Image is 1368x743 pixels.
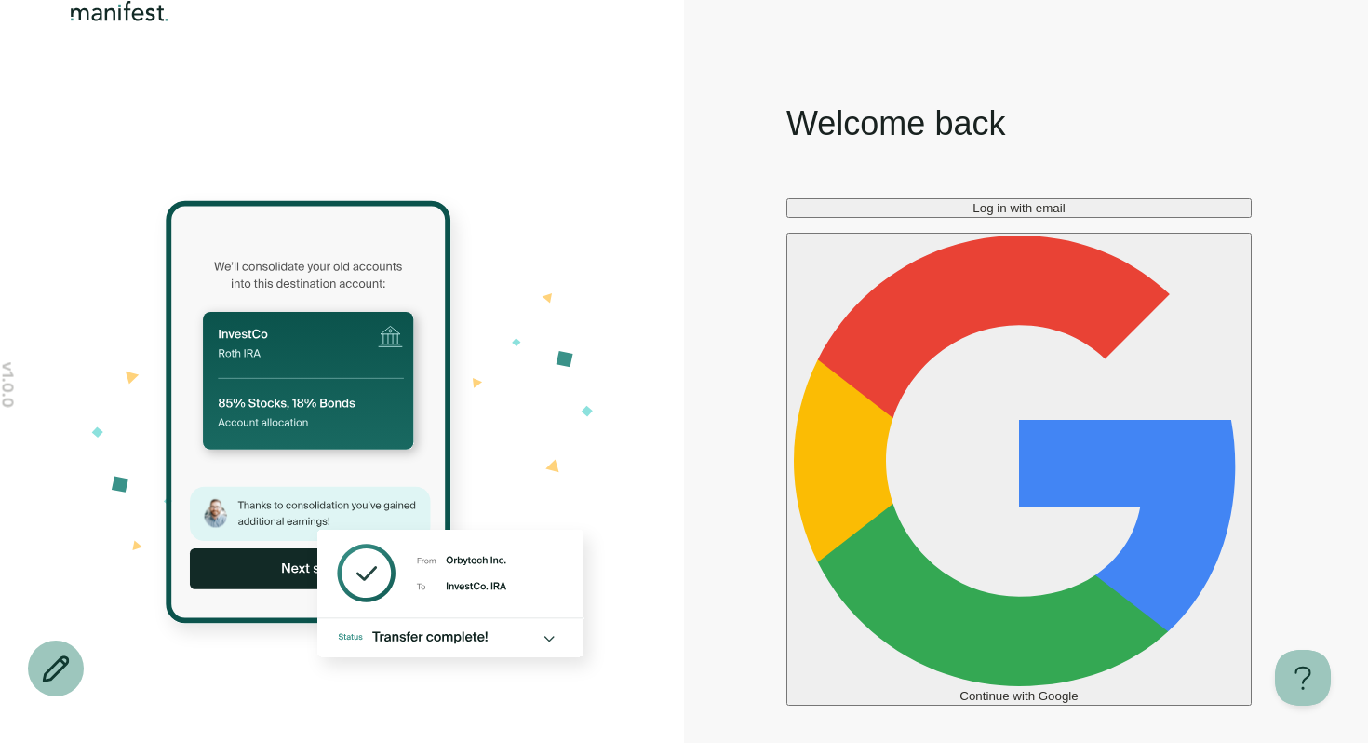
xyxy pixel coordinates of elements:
button: Continue with Google [786,233,1252,706]
button: Log in with email [786,198,1252,218]
span: Log in with email [972,201,1065,215]
span: Continue with Google [959,689,1078,703]
iframe: Toggle Customer Support [1275,650,1331,706]
h1: Welcome back [786,101,1005,146]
